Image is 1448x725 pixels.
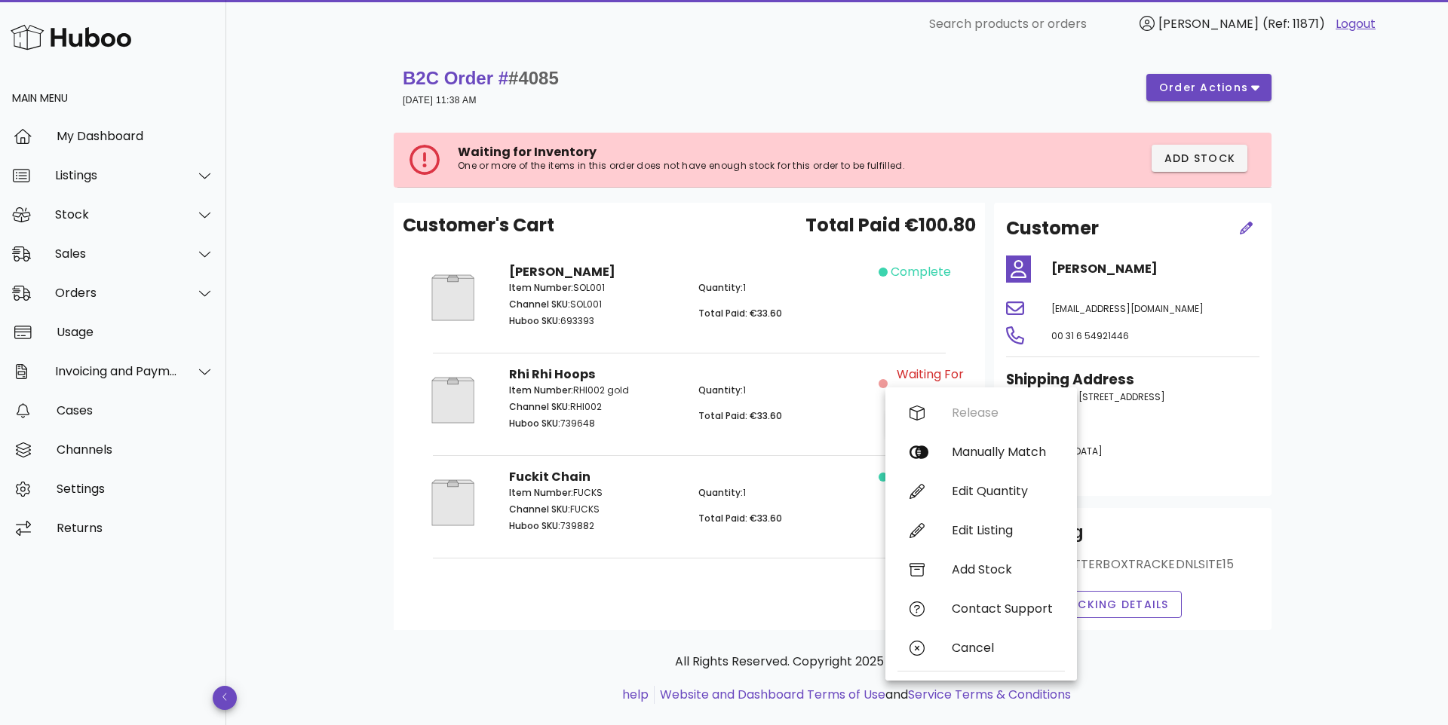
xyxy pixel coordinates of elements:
span: Item Number: [509,384,573,396]
span: Huboo SKU: [509,314,560,327]
div: Orders [55,286,178,300]
p: RHI002 gold [509,384,680,397]
div: Cases [57,403,214,418]
strong: Fuckit Chain [509,468,591,485]
div: Channels [57,442,214,457]
div: Sales [55,246,178,261]
span: Waiting for Inventory [891,366,964,402]
span: Customer's Cart [403,212,554,239]
span: [PERSON_NAME][STREET_ADDRESS] [1006,390,1165,403]
div: Listings [55,168,178,182]
h3: Shipping Address [1006,369,1259,390]
a: Website and Dashboard Terms of Use [660,686,885,703]
p: All Rights Reserved. Copyright 2025 - [DOMAIN_NAME] [406,653,1269,671]
span: #4085 [508,68,559,88]
p: FUCKS [509,486,680,500]
div: Cancel [952,641,1053,655]
span: Quantity: [698,281,743,294]
p: 1 [698,281,870,295]
img: Product Image [415,263,491,332]
span: Total Paid €100.80 [805,212,976,239]
div: Usage [57,325,214,339]
span: Huboo SKU: [509,417,560,430]
span: Channel SKU: [509,503,570,515]
small: [DATE] 11:38 AM [403,95,477,106]
a: Logout [1336,15,1376,33]
div: Contact Support [952,601,1053,616]
div: Invoicing and Payments [55,364,178,378]
p: 739882 [509,519,680,533]
button: Add Stock [1152,145,1248,172]
div: Shipping [1006,520,1259,556]
button: View Tracking details [1006,591,1182,618]
span: Quantity: [698,486,743,499]
div: Edit Quantity [952,484,1053,498]
p: 739648 [509,417,680,430]
span: [EMAIL_ADDRESS][DOMAIN_NAME] [1051,302,1204,315]
div: Settings [57,482,214,496]
button: order actions [1146,74,1272,101]
span: Channel SKU: [509,400,570,413]
span: complete [891,263,951,281]
p: RHI002 [509,400,680,414]
div: Manually Match [952,445,1053,459]
p: SOL001 [509,281,680,295]
p: 1 [698,384,870,397]
span: Item Number: [509,281,573,294]
span: Channel SKU: [509,298,570,310]
p: FUCKS [509,503,680,516]
div: Edit Listing [952,523,1053,537]
div: Stock [55,207,178,222]
img: Product Image [415,366,491,435]
span: View Tracking details [1019,597,1169,613]
span: Huboo SKU: [509,519,560,532]
p: SOL001 [509,298,680,311]
span: Item Number: [509,486,573,499]
strong: [PERSON_NAME] [509,263,615,280]
span: Total Paid: €33.60 [698,512,782,525]
li: and [655,686,1071,704]
a: help [622,686,649,703]
span: LETTERBOXTRACKEDNLSITE15 [1061,555,1235,573]
p: 1 [698,486,870,500]
strong: Rhi Rhi Hoops [509,366,595,383]
p: 693393 [509,314,680,328]
div: Add Stock [952,562,1053,577]
div: My Dashboard [57,129,214,143]
span: Total Paid: €33.60 [698,409,782,422]
div: Returns [57,521,214,535]
h2: Customer [1006,215,1099,242]
span: [PERSON_NAME] [1158,15,1259,32]
span: Quantity: [698,384,743,396]
span: Waiting for Inventory [458,143,597,161]
img: Product Image [415,468,491,537]
span: (Ref: 11871) [1262,15,1325,32]
img: Huboo Logo [11,21,131,54]
strong: B2C Order # [403,68,559,88]
span: order actions [1158,80,1249,96]
a: Service Terms & Conditions [908,686,1071,703]
div: POSTNL: [1006,556,1259,585]
h4: [PERSON_NAME] [1051,260,1259,278]
span: Add Stock [1164,151,1236,167]
span: 00 31 6 54921446 [1051,329,1129,342]
span: Total Paid: €33.60 [698,307,782,320]
p: One or more of the items in this order does not have enough stock for this order to be fulfilled. [458,160,991,172]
